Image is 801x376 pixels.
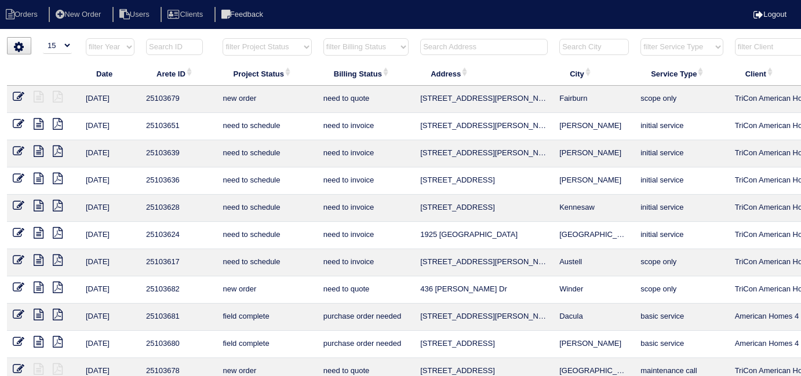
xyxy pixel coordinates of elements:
td: [STREET_ADDRESS][PERSON_NAME] [414,249,554,276]
th: Date [80,61,140,86]
td: scope only [635,249,729,276]
input: Search Address [420,39,548,55]
td: new order [217,86,317,113]
td: initial service [635,167,729,195]
td: 25103639 [140,140,217,167]
td: [PERSON_NAME] [554,167,635,195]
td: basic service [635,331,729,358]
li: Clients [161,7,212,23]
td: need to schedule [217,249,317,276]
li: Users [112,7,159,23]
td: initial service [635,113,729,140]
td: Dacula [554,304,635,331]
td: [DATE] [80,195,140,222]
td: 25103682 [140,276,217,304]
td: [DATE] [80,331,140,358]
td: [STREET_ADDRESS][PERSON_NAME] [414,86,554,113]
th: Billing Status: activate to sort column ascending [318,61,414,86]
td: Kennesaw [554,195,635,222]
td: need to schedule [217,113,317,140]
td: [PERSON_NAME] [554,113,635,140]
td: initial service [635,195,729,222]
td: 25103617 [140,249,217,276]
th: Address: activate to sort column ascending [414,61,554,86]
td: 25103679 [140,86,217,113]
td: 25103681 [140,304,217,331]
td: 1925 [GEOGRAPHIC_DATA] [414,222,554,249]
td: need to invoice [318,249,414,276]
td: need to quote [318,86,414,113]
td: [STREET_ADDRESS] [414,167,554,195]
td: [DATE] [80,167,140,195]
td: [PERSON_NAME] [554,331,635,358]
td: scope only [635,86,729,113]
td: need to invoice [318,140,414,167]
td: [DATE] [80,86,140,113]
td: [STREET_ADDRESS] [414,331,554,358]
td: need to schedule [217,222,317,249]
th: Project Status: activate to sort column ascending [217,61,317,86]
input: Search City [559,39,629,55]
td: [DATE] [80,249,140,276]
a: Users [112,10,159,19]
td: purchase order needed [318,331,414,358]
td: [STREET_ADDRESS] [414,195,554,222]
td: need to invoice [318,113,414,140]
td: new order [217,276,317,304]
td: [PERSON_NAME] [554,140,635,167]
td: [DATE] [80,304,140,331]
td: need to schedule [217,167,317,195]
td: 25103636 [140,167,217,195]
a: Logout [753,10,787,19]
td: Winder [554,276,635,304]
a: Clients [161,10,212,19]
td: scope only [635,276,729,304]
td: [DATE] [80,222,140,249]
td: [STREET_ADDRESS][PERSON_NAME] [414,140,554,167]
td: [DATE] [80,140,140,167]
td: need to schedule [217,140,317,167]
li: Feedback [214,7,272,23]
td: [DATE] [80,113,140,140]
th: Service Type: activate to sort column ascending [635,61,729,86]
td: 25103624 [140,222,217,249]
td: [STREET_ADDRESS][PERSON_NAME] [414,113,554,140]
td: initial service [635,140,729,167]
th: City: activate to sort column ascending [554,61,635,86]
td: purchase order needed [318,304,414,331]
td: basic service [635,304,729,331]
td: [STREET_ADDRESS][PERSON_NAME] [414,304,554,331]
td: 436 [PERSON_NAME] Dr [414,276,554,304]
td: need to schedule [217,195,317,222]
input: Search ID [146,39,203,55]
td: 25103680 [140,331,217,358]
li: New Order [49,7,110,23]
td: 25103628 [140,195,217,222]
td: need to invoice [318,195,414,222]
td: 25103651 [140,113,217,140]
td: initial service [635,222,729,249]
td: field complete [217,304,317,331]
td: need to invoice [318,222,414,249]
td: field complete [217,331,317,358]
td: Austell [554,249,635,276]
td: need to quote [318,276,414,304]
th: Arete ID: activate to sort column ascending [140,61,217,86]
td: [GEOGRAPHIC_DATA] [554,222,635,249]
a: New Order [49,10,110,19]
td: [DATE] [80,276,140,304]
td: need to invoice [318,167,414,195]
td: Fairburn [554,86,635,113]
